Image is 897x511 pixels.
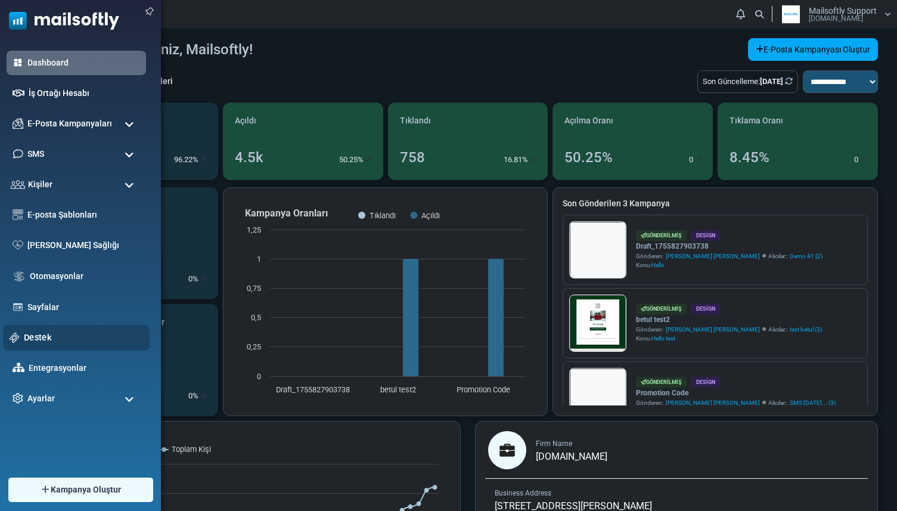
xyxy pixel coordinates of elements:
img: dashboard-icon-active.svg [13,57,23,68]
p: 0 [188,273,193,285]
a: Dashboard [27,57,140,69]
text: 0 [257,372,261,381]
span: Kişiler [28,178,52,191]
span: [PERSON_NAME] [PERSON_NAME] [666,252,760,261]
div: 8.45% [730,147,769,168]
span: Tıklama Oranı [730,114,783,127]
div: Design [691,230,720,240]
text: Promotion Code [456,385,510,394]
div: % [188,273,206,285]
img: domain-health-icon.svg [13,240,23,250]
img: email-templates-icon.svg [13,209,23,220]
p: 50.25% [339,154,364,166]
p: 16.81% [504,154,528,166]
img: sms-icon.png [13,148,23,159]
a: betul test2 [636,314,822,325]
a: E-posta Şablonları [27,209,140,221]
span: Hello [651,262,665,268]
span: Açıldı [235,114,256,127]
div: Gönderilmiş [636,303,687,314]
text: betul test2 [380,385,415,394]
a: test betul (3) [790,325,822,334]
a: İş Ortağı Hesabı [29,87,140,100]
a: User Logo Mailsoftly Support [DOMAIN_NAME] [776,5,891,23]
a: [PERSON_NAME] Sağlığı [27,239,140,252]
a: Sayfalar [27,301,140,314]
b: [DATE] [760,77,783,86]
span: Açılma Oranı [564,114,613,127]
a: Refresh Stats [785,77,793,86]
a: Entegrasyonlar [29,362,140,374]
img: landing_pages.svg [13,302,23,312]
div: Design [691,303,720,314]
div: Gönderilmiş [636,230,687,240]
a: Demo 41 (2) [790,252,822,261]
text: Draft_1755827903738 [275,385,349,394]
img: campaigns-icon.png [13,118,23,129]
p: 0 [689,154,693,166]
a: Destek [24,331,143,344]
span: Ayarlar [27,392,55,405]
span: E-Posta Kampanyaları [27,117,112,130]
div: Konu: [636,261,822,270]
span: [PERSON_NAME] [PERSON_NAME] [666,325,760,334]
div: Konu: [636,334,822,343]
div: Son Güncelleme: [697,70,798,93]
img: User Logo [776,5,806,23]
p: 96.22% [174,154,198,166]
span: Firm Name [536,439,572,448]
p: Lorem ipsum dolor sit amet, consectetur adipiscing elit, sed do eiusmod tempor incididunt [63,313,349,324]
div: Gönderilmiş [636,377,687,387]
img: workflow.svg [13,270,26,283]
text: Kampanya Oranları [245,208,328,219]
span: [DOMAIN_NAME] [536,451,607,462]
div: Design [691,377,720,387]
h1: Test {(email)} [54,207,358,225]
svg: Kampanya Oranları [233,197,538,406]
span: Tıklandı [400,114,431,127]
strong: Shop Now and Save Big! [157,243,255,252]
span: [DOMAIN_NAME] [809,15,863,22]
a: Promotion Code [636,388,836,398]
text: 1 [257,255,261,264]
span: Hello test [651,335,675,342]
a: Draft_1755827903738 [636,241,822,252]
text: Açıldı [421,211,440,220]
text: 1,25 [247,225,261,234]
div: Gönderen: Alıcılar:: [636,398,836,407]
span: Business Address [495,489,551,497]
span: SMS [27,148,44,160]
a: [DOMAIN_NAME] [536,452,607,462]
div: Gönderen: Alıcılar:: [636,325,822,334]
div: Gönderen: Alıcılar:: [636,252,822,261]
div: % [188,390,206,402]
a: Son Gönderilen 3 Kampanya [563,197,868,210]
img: contacts-icon.svg [11,180,25,188]
img: settings-icon.svg [13,393,23,404]
span: Mailsoftly Support [809,7,877,15]
span: Kampanya Oluştur [51,484,121,496]
text: 0,5 [251,313,261,322]
a: Shop Now and Save Big! [145,237,267,259]
span: [PERSON_NAME] [PERSON_NAME] [666,398,760,407]
a: SMS [DATE]... (3) [790,398,836,407]
strong: Follow Us [183,282,228,292]
text: 0,75 [247,284,261,293]
img: support-icon.svg [10,333,20,343]
text: 0,25 [247,342,261,351]
a: Otomasyonlar [30,270,140,283]
div: 758 [400,147,425,168]
p: 0 [854,154,858,166]
text: Toplam Kişi [172,445,211,454]
div: 50.25% [564,147,613,168]
a: E-Posta Kampanyası Oluştur [748,38,878,61]
div: 4.5k [235,147,263,168]
text: Tıklandı [370,211,396,220]
p: 0 [188,390,193,402]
